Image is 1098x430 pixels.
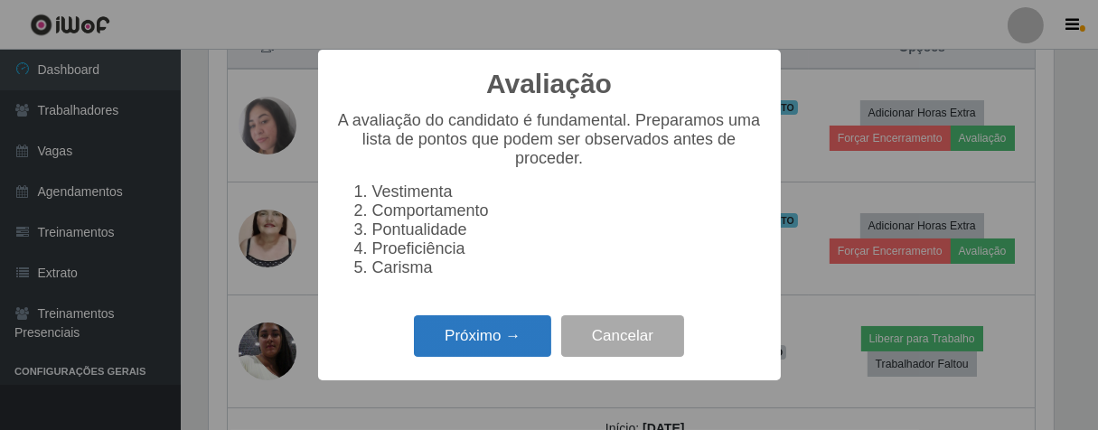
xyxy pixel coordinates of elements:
li: Vestimenta [372,182,763,201]
button: Cancelar [561,315,684,358]
li: Pontualidade [372,220,763,239]
p: A avaliação do candidato é fundamental. Preparamos uma lista de pontos que podem ser observados a... [336,111,763,168]
li: Proeficiência [372,239,763,258]
li: Carisma [372,258,763,277]
button: Próximo → [414,315,551,358]
li: Comportamento [372,201,763,220]
h2: Avaliação [486,68,612,100]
